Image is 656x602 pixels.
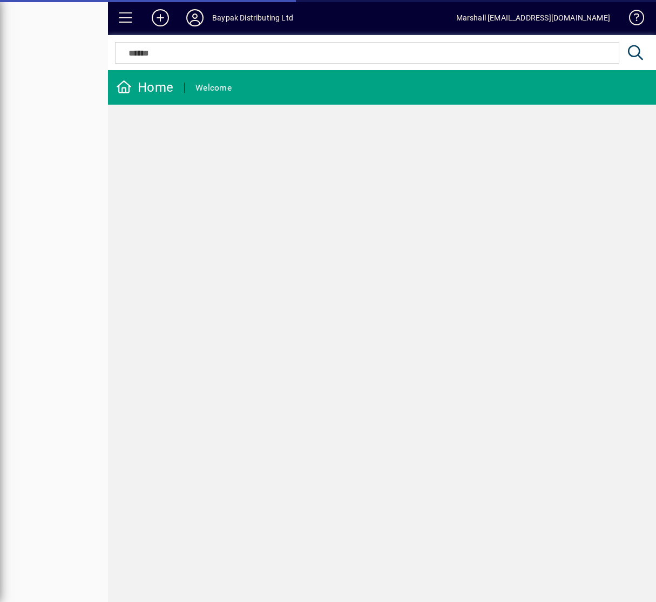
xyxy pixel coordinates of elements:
div: Home [116,79,173,96]
div: Baypak Distributing Ltd [212,9,293,26]
button: Profile [178,8,212,28]
a: Knowledge Base [621,2,643,37]
div: Welcome [195,79,232,97]
div: Marshall [EMAIL_ADDRESS][DOMAIN_NAME] [456,9,610,26]
button: Add [143,8,178,28]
